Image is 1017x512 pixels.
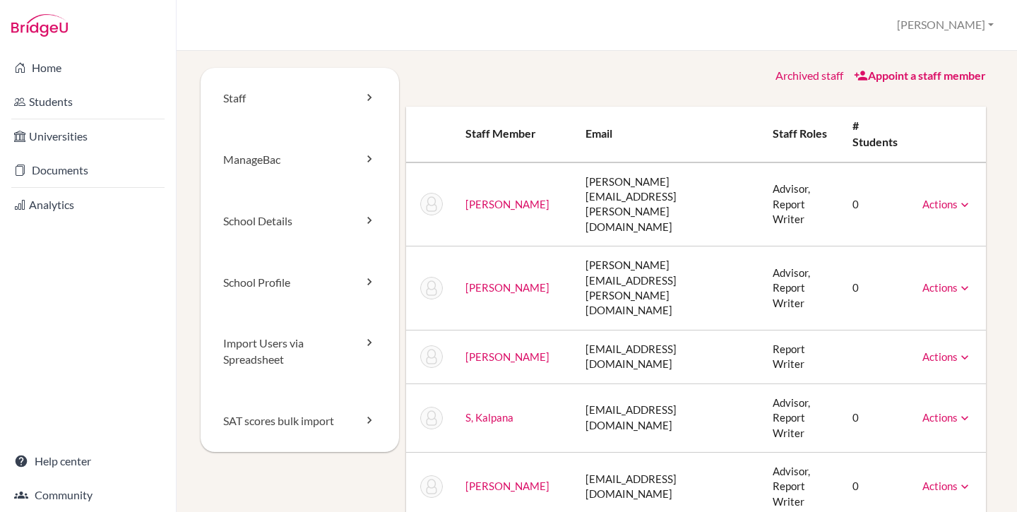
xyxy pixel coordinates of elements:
td: [EMAIL_ADDRESS][DOMAIN_NAME] [574,383,761,452]
img: Saraswathy Krishnan [420,345,443,368]
img: Bridge-U [11,14,68,37]
th: Staff roles [761,107,841,162]
a: Appoint a staff member [854,69,986,82]
a: Universities [3,122,173,150]
td: [PERSON_NAME][EMAIL_ADDRESS][PERSON_NAME][DOMAIN_NAME] [574,246,761,331]
a: Import Users via Spreadsheet [201,313,399,391]
a: School Profile [201,252,399,314]
a: S, Kalpana [465,411,513,424]
td: Advisor, Report Writer [761,383,841,452]
td: Advisor, Report Writer [761,162,841,246]
td: Report Writer [761,330,841,383]
th: # students [841,107,911,162]
a: Community [3,481,173,509]
a: School Details [201,191,399,252]
a: [PERSON_NAME] [465,350,549,363]
td: 0 [841,383,911,452]
a: Documents [3,156,173,184]
th: Email [574,107,761,162]
td: [PERSON_NAME][EMAIL_ADDRESS][PERSON_NAME][DOMAIN_NAME] [574,162,761,246]
td: [EMAIL_ADDRESS][DOMAIN_NAME] [574,330,761,383]
a: [PERSON_NAME] [465,480,549,492]
td: Advisor, Report Writer [761,246,841,331]
a: [PERSON_NAME] [465,281,549,294]
td: 0 [841,162,911,246]
a: Actions [922,281,972,294]
img: Sivakumar Srinivasan [420,475,443,498]
a: Students [3,88,173,116]
button: [PERSON_NAME] [891,12,1000,38]
a: Staff [201,68,399,129]
img: Brinda Anandh [420,193,443,215]
th: Staff member [454,107,575,162]
a: Actions [922,411,972,424]
img: Eder Betancourth [420,277,443,299]
a: Actions [922,198,972,210]
a: Actions [922,480,972,492]
a: Analytics [3,191,173,219]
a: Actions [922,350,972,363]
a: [PERSON_NAME] [465,198,549,210]
a: ManageBac [201,129,399,191]
a: SAT scores bulk import [201,391,399,452]
a: Home [3,54,173,82]
img: Kalpana S [420,407,443,429]
td: 0 [841,246,911,331]
a: Help center [3,447,173,475]
a: Archived staff [775,69,843,82]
